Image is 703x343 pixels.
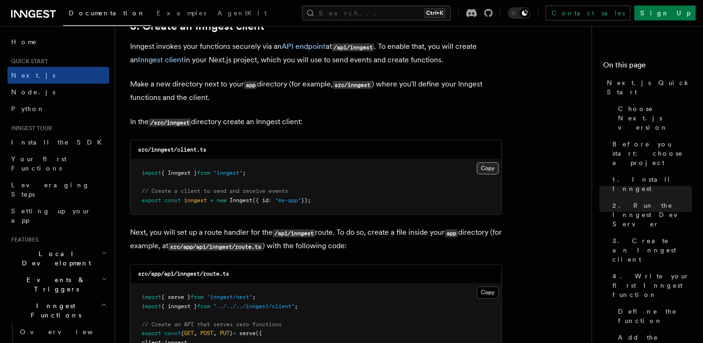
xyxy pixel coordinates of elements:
[20,328,116,336] span: Overview
[7,125,52,132] span: Inngest tour
[213,330,217,336] span: ,
[142,303,161,310] span: import
[142,197,161,204] span: export
[612,271,692,299] span: 4. Write your first Inngest function
[243,170,246,176] span: ;
[244,81,257,89] code: app
[230,330,233,336] span: }
[220,330,230,336] span: PUT
[164,330,181,336] span: const
[213,170,243,176] span: "inngest"
[7,245,109,271] button: Local Development
[200,330,213,336] span: POST
[197,170,210,176] span: from
[618,307,692,325] span: Define the function
[614,100,692,136] a: Choose Next.js version
[7,271,109,297] button: Events & Triggers
[213,303,295,310] span: "../../../inngest/client"
[634,6,696,20] a: Sign Up
[545,6,631,20] a: Contact sales
[252,294,256,300] span: ;
[603,59,692,74] h4: On this page
[151,3,212,25] a: Examples
[63,3,151,26] a: Documentation
[333,81,372,89] code: src/inngest
[130,40,502,66] p: Inngest invokes your functions securely via an at . To enable that, you will create an in your Ne...
[424,8,445,18] kbd: Ctrl+K
[7,297,109,323] button: Inngest Functions
[197,303,210,310] span: from
[161,303,197,310] span: { inngest }
[230,197,252,204] span: Inngest
[138,55,184,64] a: Inngest client
[609,232,692,268] a: 3. Create an Inngest client
[184,330,194,336] span: GET
[614,303,692,329] a: Define the function
[164,197,181,204] span: const
[282,42,326,51] a: API endpoint
[217,197,226,204] span: new
[157,9,206,17] span: Examples
[273,229,315,237] code: /api/inngest
[609,268,692,303] a: 4. Write your first Inngest function
[609,197,692,232] a: 2. Run the Inngest Dev Server
[7,100,109,117] a: Python
[130,115,502,129] p: In the directory create an Inngest client:
[252,197,269,204] span: ({ id
[7,301,100,320] span: Inngest Functions
[477,286,499,298] button: Copy
[609,136,692,171] a: Before you start: choose a project
[168,243,263,251] code: src/app/api/inngest/route.ts
[11,88,55,96] span: Node.js
[142,321,282,328] span: // Create an API that serves zero functions
[302,6,451,20] button: Search...Ctrl+K
[256,330,262,336] span: ({
[161,294,191,300] span: { serve }
[210,197,213,204] span: =
[16,323,109,340] a: Overview
[184,197,207,204] span: inngest
[149,119,191,126] code: /src/inngest
[609,171,692,197] a: 1. Install Inngest
[7,134,109,151] a: Install the SDK
[477,162,499,174] button: Copy
[142,188,288,194] span: // Create a client to send and receive events
[508,7,530,19] button: Toggle dark mode
[69,9,145,17] span: Documentation
[239,330,256,336] span: serve
[142,170,161,176] span: import
[301,197,311,204] span: });
[217,9,267,17] span: AgentKit
[612,139,692,167] span: Before you start: choose a project
[607,78,692,97] span: Next.js Quick Start
[7,249,101,268] span: Local Development
[7,275,101,294] span: Events & Triggers
[130,226,502,253] p: Next, you will set up a route handler for the route. To do so, create a file inside your director...
[618,104,692,132] span: Choose Next.js version
[194,330,197,336] span: ,
[142,330,161,336] span: export
[212,3,272,25] a: AgentKit
[7,58,48,65] span: Quick start
[445,229,458,237] code: app
[11,155,66,172] span: Your first Functions
[11,72,55,79] span: Next.js
[138,270,229,277] code: src/app/api/inngest/route.ts
[11,139,107,146] span: Install the SDK
[142,294,161,300] span: import
[612,201,692,229] span: 2. Run the Inngest Dev Server
[7,67,109,84] a: Next.js
[191,294,204,300] span: from
[269,197,272,204] span: :
[130,78,502,104] p: Make a new directory next to your directory (for example, ) where you'll define your Inngest func...
[7,203,109,229] a: Setting up your app
[612,175,692,193] span: 1. Install Inngest
[207,294,252,300] span: "inngest/next"
[11,181,90,198] span: Leveraging Steps
[7,84,109,100] a: Node.js
[233,330,236,336] span: =
[161,170,197,176] span: { Inngest }
[7,151,109,177] a: Your first Functions
[612,236,692,264] span: 3. Create an Inngest client
[7,236,39,244] span: Features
